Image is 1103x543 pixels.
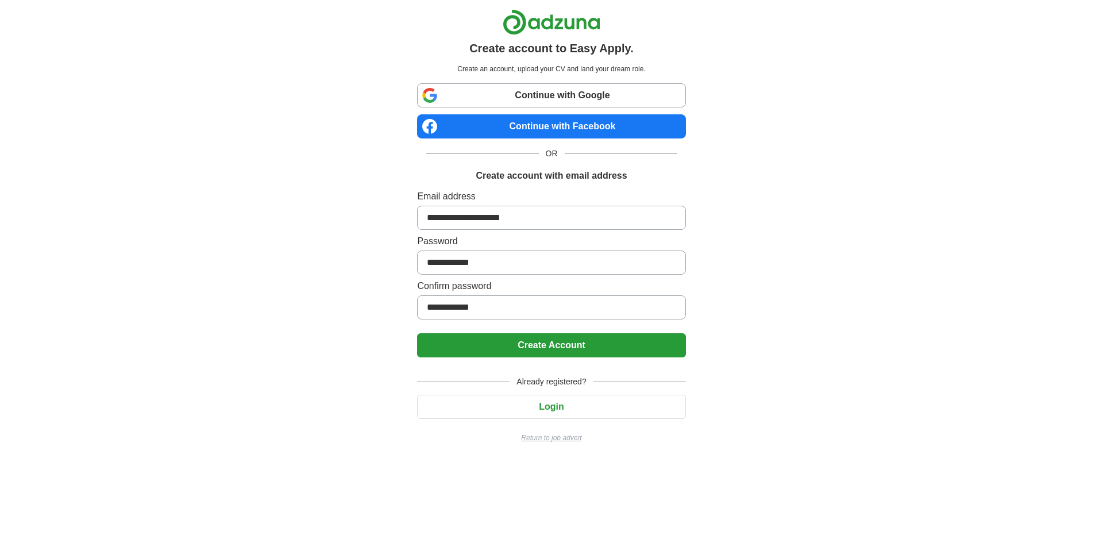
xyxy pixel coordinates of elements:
[417,395,685,419] button: Login
[417,333,685,357] button: Create Account
[417,402,685,411] a: Login
[419,64,683,74] p: Create an account, upload your CV and land your dream role.
[417,279,685,293] label: Confirm password
[539,148,565,160] span: OR
[417,234,685,248] label: Password
[469,40,634,57] h1: Create account to Easy Apply.
[417,114,685,138] a: Continue with Facebook
[510,376,593,388] span: Already registered?
[417,83,685,107] a: Continue with Google
[503,9,600,35] img: Adzuna logo
[476,169,627,183] h1: Create account with email address
[417,190,685,203] label: Email address
[417,433,685,443] a: Return to job advert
